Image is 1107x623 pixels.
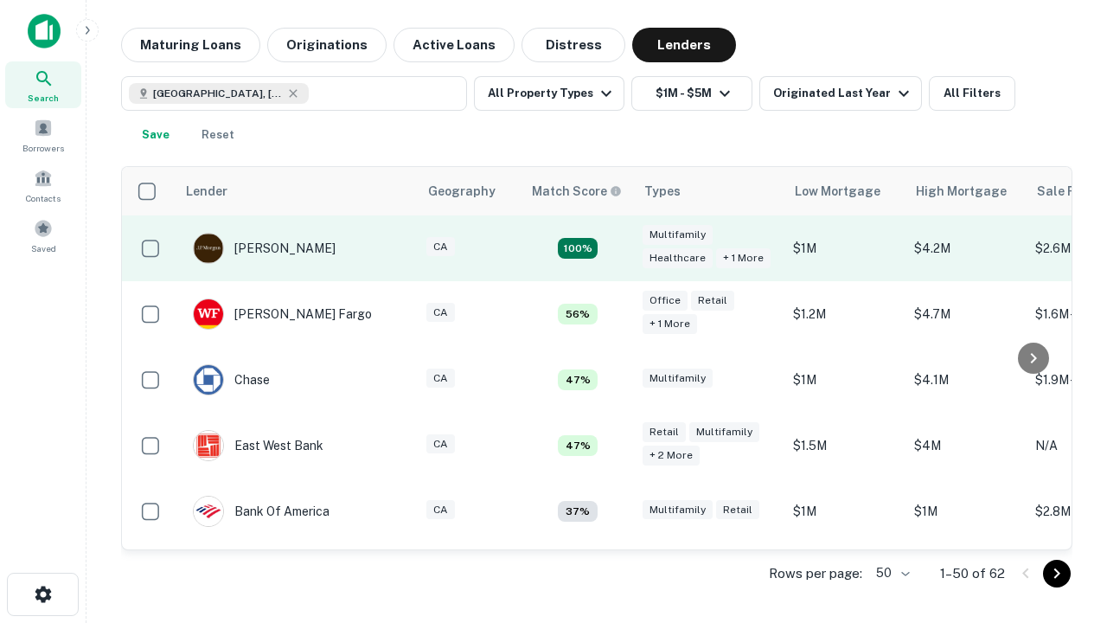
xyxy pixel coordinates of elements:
[426,434,455,454] div: CA
[940,563,1005,584] p: 1–50 of 62
[194,234,223,263] img: picture
[522,28,625,62] button: Distress
[643,422,686,442] div: Retail
[643,446,700,466] div: + 2 more
[916,181,1007,202] div: High Mortgage
[5,112,81,158] a: Borrowers
[759,76,922,111] button: Originated Last Year
[643,314,697,334] div: + 1 more
[121,28,260,62] button: Maturing Loans
[795,181,880,202] div: Low Mortgage
[426,237,455,257] div: CA
[28,91,59,105] span: Search
[905,281,1027,347] td: $4.7M
[190,118,246,152] button: Reset
[643,500,713,520] div: Multifamily
[558,435,598,456] div: Matching Properties: 5, hasApolloMatch: undefined
[643,291,688,311] div: Office
[643,369,713,389] div: Multifamily
[784,478,905,544] td: $1M
[632,28,736,62] button: Lenders
[644,181,681,202] div: Types
[176,167,418,215] th: Lender
[474,76,624,111] button: All Property Types
[869,561,912,586] div: 50
[193,430,323,461] div: East West Bank
[428,181,496,202] div: Geography
[532,182,622,201] div: Capitalize uses an advanced AI algorithm to match your search with the best lender. The match sco...
[193,496,330,527] div: Bank Of America
[128,118,183,152] button: Save your search to get updates of matches that match your search criteria.
[716,500,759,520] div: Retail
[186,181,227,202] div: Lender
[1043,560,1071,588] button: Go to next page
[31,241,56,255] span: Saved
[193,299,372,330] div: [PERSON_NAME] Fargo
[631,76,752,111] button: $1M - $5M
[558,238,598,259] div: Matching Properties: 19, hasApolloMatch: undefined
[5,61,81,108] a: Search
[716,248,771,268] div: + 1 more
[634,167,784,215] th: Types
[394,28,515,62] button: Active Loans
[689,422,759,442] div: Multifamily
[558,501,598,522] div: Matching Properties: 4, hasApolloMatch: undefined
[558,369,598,390] div: Matching Properties: 5, hasApolloMatch: undefined
[426,303,455,323] div: CA
[194,497,223,526] img: picture
[532,182,618,201] h6: Match Score
[5,162,81,209] a: Contacts
[784,167,905,215] th: Low Mortgage
[194,299,223,329] img: picture
[905,347,1027,413] td: $4.1M
[784,281,905,347] td: $1.2M
[194,431,223,460] img: picture
[194,365,223,395] img: picture
[28,14,61,48] img: capitalize-icon.png
[193,233,336,264] div: [PERSON_NAME]
[558,304,598,324] div: Matching Properties: 6, hasApolloMatch: undefined
[691,291,734,311] div: Retail
[784,413,905,478] td: $1.5M
[522,167,634,215] th: Capitalize uses an advanced AI algorithm to match your search with the best lender. The match sco...
[5,212,81,259] a: Saved
[153,86,283,101] span: [GEOGRAPHIC_DATA], [GEOGRAPHIC_DATA], [GEOGRAPHIC_DATA]
[643,248,713,268] div: Healthcare
[905,167,1027,215] th: High Mortgage
[905,544,1027,610] td: $4.5M
[193,364,270,395] div: Chase
[267,28,387,62] button: Originations
[643,225,713,245] div: Multifamily
[905,413,1027,478] td: $4M
[929,76,1015,111] button: All Filters
[426,500,455,520] div: CA
[418,167,522,215] th: Geography
[784,544,905,610] td: $1.4M
[769,563,862,584] p: Rows per page:
[22,141,64,155] span: Borrowers
[426,369,455,389] div: CA
[121,76,467,111] button: [GEOGRAPHIC_DATA], [GEOGRAPHIC_DATA], [GEOGRAPHIC_DATA]
[773,83,914,104] div: Originated Last Year
[26,191,61,205] span: Contacts
[1021,485,1107,568] iframe: Chat Widget
[784,215,905,281] td: $1M
[905,215,1027,281] td: $4.2M
[905,478,1027,544] td: $1M
[784,347,905,413] td: $1M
